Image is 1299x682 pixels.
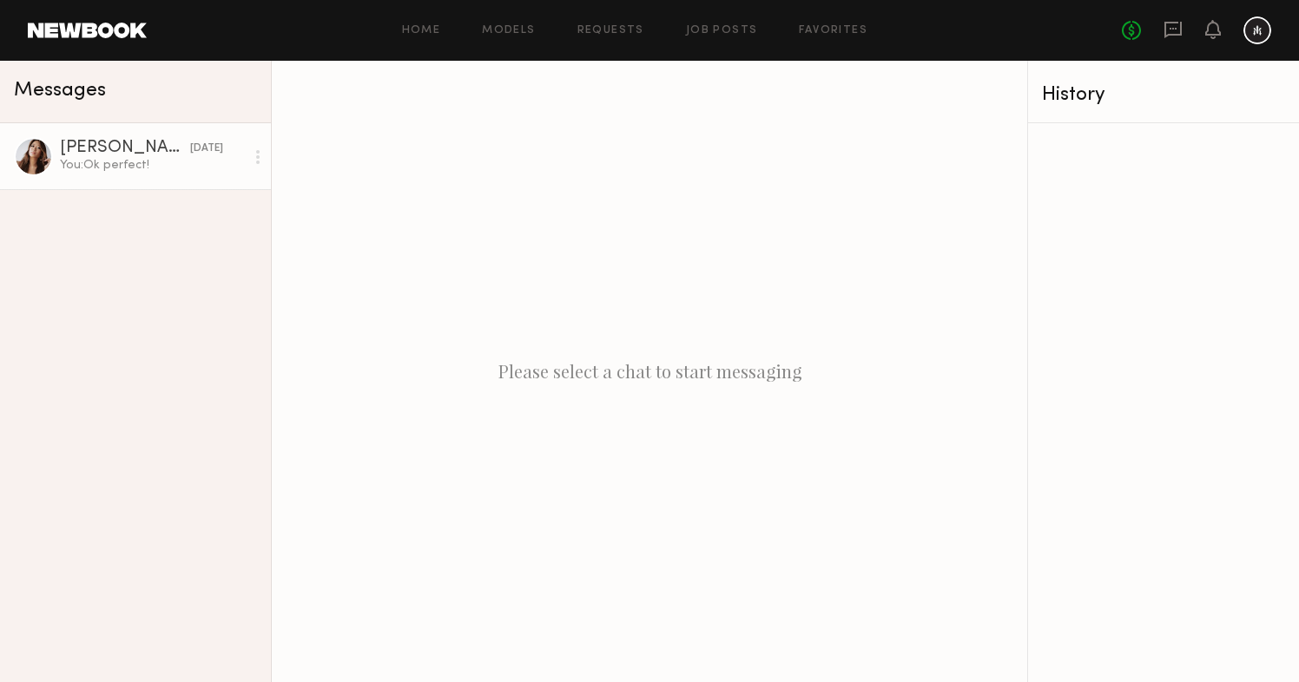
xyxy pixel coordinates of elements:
a: Favorites [799,25,867,36]
div: [PERSON_NAME] [60,140,190,157]
div: [DATE] [190,141,223,157]
a: Home [402,25,441,36]
a: Requests [577,25,644,36]
a: Job Posts [686,25,758,36]
div: You: Ok perfect! [60,157,245,174]
div: History [1042,85,1285,105]
span: Messages [14,81,106,101]
a: Models [482,25,535,36]
div: Please select a chat to start messaging [272,61,1027,682]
